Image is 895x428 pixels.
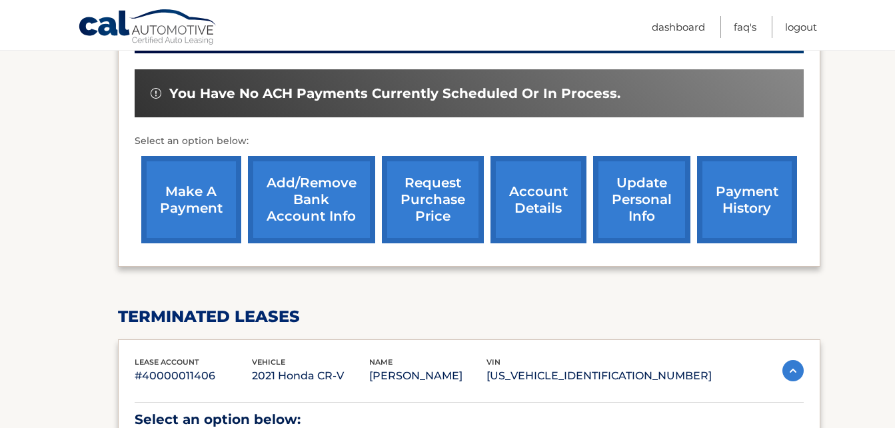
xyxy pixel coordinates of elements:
span: vin [486,357,500,367]
a: make a payment [141,156,241,243]
a: Cal Automotive [78,9,218,47]
p: 2021 Honda CR-V [252,367,369,385]
a: Add/Remove bank account info [248,156,375,243]
img: alert-white.svg [151,88,161,99]
p: [PERSON_NAME] [369,367,486,385]
img: accordion-active.svg [782,360,804,381]
a: account details [490,156,586,243]
a: Dashboard [652,16,705,38]
a: payment history [697,156,797,243]
h2: terminated leases [118,307,820,327]
span: lease account [135,357,199,367]
a: FAQ's [734,16,756,38]
p: [US_VEHICLE_IDENTIFICATION_NUMBER] [486,367,712,385]
a: Logout [785,16,817,38]
a: request purchase price [382,156,484,243]
span: name [369,357,393,367]
span: You have no ACH payments currently scheduled or in process. [169,85,620,102]
p: #40000011406 [135,367,252,385]
span: vehicle [252,357,285,367]
p: Select an option below: [135,133,804,149]
a: update personal info [593,156,690,243]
